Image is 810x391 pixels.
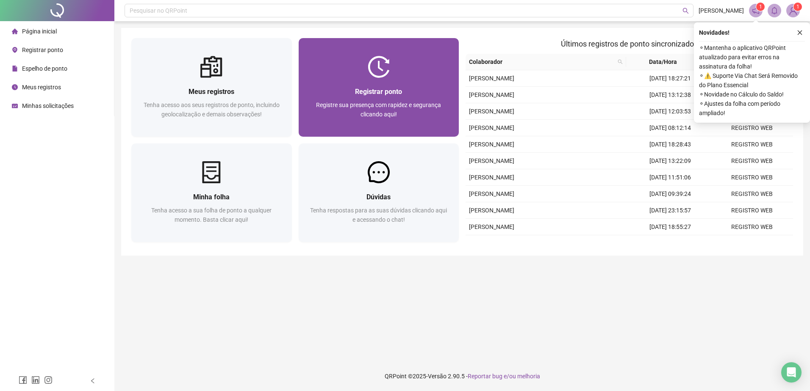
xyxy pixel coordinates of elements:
[630,153,711,169] td: [DATE] 13:22:09
[468,373,540,380] span: Reportar bug e/ou melhoria
[630,57,696,66] span: Data/Hora
[618,59,623,64] span: search
[796,4,799,10] span: 1
[469,223,514,230] span: [PERSON_NAME]
[616,55,624,68] span: search
[711,235,793,252] td: REGISTRO WEB
[759,4,762,10] span: 1
[711,120,793,136] td: REGISTRO WEB
[151,207,272,223] span: Tenha acesso a sua folha de ponto a qualquer momento. Basta clicar aqui!
[469,124,514,131] span: [PERSON_NAME]
[630,120,711,136] td: [DATE] 08:12:14
[131,38,292,137] a: Meus registrosTenha acesso aos seus registros de ponto, incluindo geolocalização e demais observa...
[299,143,459,242] a: DúvidasTenha respostas para as suas dúvidas clicando aqui e acessando o chat!
[711,153,793,169] td: REGISTRO WEB
[355,88,402,96] span: Registrar ponto
[787,4,799,17] img: 84066
[699,99,805,118] span: ⚬ Ajustes da folha com período ampliado!
[682,8,689,14] span: search
[469,157,514,164] span: [PERSON_NAME]
[469,141,514,148] span: [PERSON_NAME]
[469,190,514,197] span: [PERSON_NAME]
[193,193,230,201] span: Minha folha
[114,361,810,391] footer: QRPoint © 2025 - 2.90.5 -
[366,193,391,201] span: Dúvidas
[711,169,793,186] td: REGISTRO WEB
[630,219,711,235] td: [DATE] 18:55:27
[561,39,698,48] span: Últimos registros de ponto sincronizados
[310,207,447,223] span: Tenha respostas para as suas dúvidas clicando aqui e acessando o chat!
[469,57,614,66] span: Colaborador
[144,102,280,118] span: Tenha acesso aos seus registros de ponto, incluindo geolocalização e demais observações!
[469,108,514,115] span: [PERSON_NAME]
[316,102,441,118] span: Registre sua presença com rapidez e segurança clicando aqui!
[771,7,778,14] span: bell
[428,373,447,380] span: Versão
[711,186,793,202] td: REGISTRO WEB
[12,103,18,109] span: schedule
[752,7,760,14] span: notification
[630,87,711,103] td: [DATE] 13:12:38
[22,47,63,53] span: Registrar ponto
[22,28,57,35] span: Página inicial
[22,102,74,109] span: Minhas solicitações
[44,376,53,384] span: instagram
[189,88,234,96] span: Meus registros
[630,103,711,120] td: [DATE] 12:03:53
[12,28,18,34] span: home
[699,71,805,90] span: ⚬ ⚠️ Suporte Via Chat Será Removido do Plano Essencial
[469,207,514,214] span: [PERSON_NAME]
[131,143,292,242] a: Minha folhaTenha acesso a sua folha de ponto a qualquer momento. Basta clicar aqui!
[12,84,18,90] span: clock-circle
[699,90,805,99] span: ⚬ Novidade no Cálculo do Saldo!
[711,219,793,235] td: REGISTRO WEB
[31,376,40,384] span: linkedin
[630,186,711,202] td: [DATE] 09:39:24
[299,38,459,137] a: Registrar pontoRegistre sua presença com rapidez e segurança clicando aqui!
[630,70,711,87] td: [DATE] 18:27:21
[469,174,514,181] span: [PERSON_NAME]
[797,30,803,36] span: close
[22,65,67,72] span: Espelho de ponto
[626,54,707,70] th: Data/Hora
[793,3,802,11] sup: Atualize o seu contato no menu Meus Dados
[711,136,793,153] td: REGISTRO WEB
[781,362,802,383] div: Open Intercom Messenger
[469,91,514,98] span: [PERSON_NAME]
[12,47,18,53] span: environment
[630,136,711,153] td: [DATE] 18:28:43
[756,3,765,11] sup: 1
[630,169,711,186] td: [DATE] 11:51:06
[90,378,96,384] span: left
[630,235,711,252] td: [DATE] 02:38:16
[711,202,793,219] td: REGISTRO WEB
[12,66,18,72] span: file
[22,84,61,91] span: Meus registros
[699,6,744,15] span: [PERSON_NAME]
[699,43,805,71] span: ⚬ Mantenha o aplicativo QRPoint atualizado para evitar erros na assinatura da folha!
[630,202,711,219] td: [DATE] 23:15:57
[469,75,514,82] span: [PERSON_NAME]
[699,28,730,37] span: Novidades !
[19,376,27,384] span: facebook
